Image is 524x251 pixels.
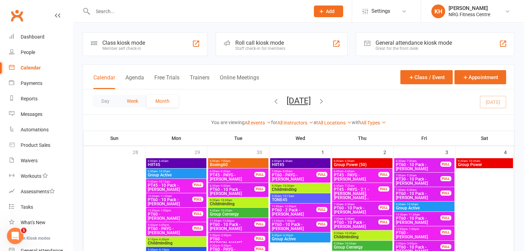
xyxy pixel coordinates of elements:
[207,131,269,145] th: Tue
[343,160,355,163] span: - 6:50am
[331,131,393,145] th: Thu
[395,177,441,185] span: PT30 - 10 Pack - [PERSON_NAME]
[378,219,389,225] div: FULL
[209,244,255,247] span: 3:30pm
[271,198,329,202] span: TONE45
[221,219,234,222] span: - 12:00pm
[440,215,451,220] div: FULL
[219,184,230,187] span: - 9:30am
[21,158,38,163] div: Waivers
[431,4,445,18] div: KH
[333,242,391,245] span: 9:30am
[314,120,318,125] strong: at
[147,95,178,107] button: Month
[395,228,441,231] span: 12:00pm
[316,172,327,177] div: FULL
[9,153,73,168] a: Waivers
[440,176,451,181] div: FULL
[282,234,293,237] span: - 6:30pm
[361,120,386,125] a: All Types
[219,170,230,173] span: - 6:45am
[284,219,295,222] span: - 1:00pm
[102,40,145,46] div: Class kiosk mode
[9,60,73,76] a: Calendar
[209,209,267,212] span: 9:30am
[8,7,25,24] a: Clubworx
[395,242,441,245] span: 2:00pm
[343,217,355,220] span: - 8:30am
[254,221,265,227] div: FULL
[147,173,205,177] span: Group Active
[91,7,305,16] input: Search...
[407,213,420,216] span: - 11:30am
[220,234,231,237] span: - 3:30pm
[333,163,391,167] span: Group Power (50)
[405,160,417,163] span: - 7:30am
[395,188,441,192] span: 7:30am
[9,215,73,230] a: What's New
[21,228,27,233] span: 1
[333,203,379,206] span: 7:30am
[209,160,267,163] span: 6:00am
[21,204,33,210] div: Tasks
[9,199,73,215] a: Tasks
[405,174,417,177] span: - 7:30am
[343,203,355,206] span: - 8:30am
[271,163,329,167] span: HIIT45
[209,163,267,167] span: Boxing60
[9,45,73,60] a: People
[333,235,391,239] span: Childminding
[376,40,452,46] div: General attendance kiosk mode
[245,120,271,125] a: All events
[395,216,441,225] span: PT60 - 10 Pack - [PERSON_NAME]
[21,127,49,132] div: Automations
[393,131,455,145] th: Fri
[254,172,265,177] div: FULL
[343,184,355,187] span: - 7:30am
[9,29,73,45] a: Dashboard
[125,74,144,89] button: Agenda
[157,180,170,183] span: - 10:15am
[147,223,193,227] span: 5:00pm
[318,120,352,125] a: All Locations
[9,168,73,184] a: Workouts
[209,184,255,187] span: 8:30am
[147,209,193,212] span: 12:00pm
[147,238,205,241] span: 5:15pm
[395,206,453,210] span: Group Active
[209,212,267,216] span: Group Centergy
[209,237,255,245] span: PT60 - [PERSON_NAME]
[449,5,490,11] div: [PERSON_NAME]
[209,202,267,206] span: Childminding
[316,221,327,227] div: FULL
[158,223,169,227] span: - 6:00pm
[395,203,453,206] span: 9:30am
[271,173,317,181] span: PT60 - PAYG - [PERSON_NAME]
[102,46,145,51] div: Member self check-in
[9,138,73,153] a: Product Sales
[395,231,441,239] span: PT60 - [PERSON_NAME]
[93,74,115,89] button: Calendar
[209,199,267,202] span: 9:20am
[220,74,259,89] button: Online Meetings
[395,160,441,163] span: 6:30am
[440,244,451,249] div: FULL
[147,170,205,173] span: 9:30am
[333,217,379,220] span: 7:30am
[145,131,207,145] th: Mon
[21,80,42,86] div: Payments
[133,146,145,157] div: 28
[220,244,231,247] span: - 4:30pm
[333,184,379,187] span: 6:45am
[219,209,232,212] span: - 10:30am
[254,236,265,241] div: FULL
[333,206,379,214] span: PT60 - 10 Pack - [PERSON_NAME]
[192,182,203,187] div: FULL
[449,11,490,18] div: NRG Fitness Centre
[209,187,255,196] span: PT60 - 10 Pack - [PERSON_NAME]
[440,162,451,167] div: FULL
[376,46,452,51] div: Great for the front desk
[458,160,512,163] span: 9:30am
[504,146,514,157] div: 4
[209,173,255,181] span: PT45 - PAYG - [PERSON_NAME]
